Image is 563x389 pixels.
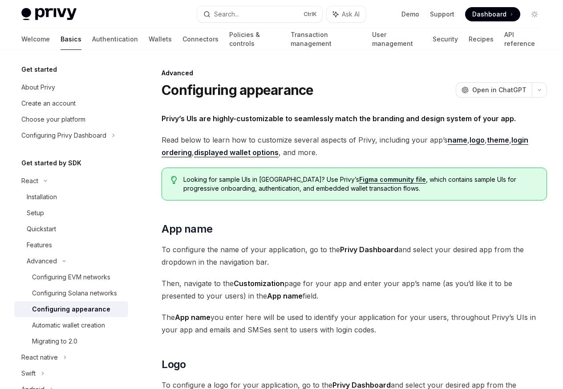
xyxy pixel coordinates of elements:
span: Ctrl K [304,11,317,18]
strong: Privy Dashboard [340,245,398,254]
a: Connectors [182,29,219,50]
a: Support [430,10,454,19]
a: Welcome [21,29,50,50]
a: Transaction management [291,29,361,50]
a: Automatic wallet creation [14,317,128,333]
a: Recipes [469,29,494,50]
div: Configuring Solana networks [32,288,117,299]
div: Migrating to 2.0 [32,336,77,347]
a: Installation [14,189,128,205]
strong: App name [267,291,303,300]
a: Demo [401,10,419,19]
a: Choose your platform [14,111,128,127]
a: Authentication [92,29,138,50]
button: Open in ChatGPT [456,82,532,98]
div: Installation [27,192,57,202]
a: logo [470,135,485,145]
div: Automatic wallet creation [32,320,105,331]
strong: App name [175,313,211,322]
a: Setup [14,205,128,221]
span: Read below to learn how to customize several aspects of Privy, including your app’s , , , , , and... [162,134,547,159]
a: Figma community file [359,176,426,184]
a: Wallets [149,29,172,50]
div: About Privy [21,82,55,93]
div: React [21,176,38,186]
a: Configuring Solana networks [14,285,128,301]
a: Migrating to 2.0 [14,333,128,349]
a: name [448,135,467,145]
a: Security [433,29,458,50]
span: Open in ChatGPT [472,86,527,94]
span: Dashboard [472,10,506,19]
div: Search... [214,9,239,20]
svg: Tip [171,176,177,184]
div: Configuring Privy Dashboard [21,130,106,141]
span: App name [162,222,212,236]
div: Configuring appearance [32,304,110,315]
span: Looking for sample UIs in [GEOGRAPHIC_DATA]? Use Privy’s , which contains sample UIs for progress... [183,175,538,193]
button: Ask AI [327,6,366,22]
button: Toggle dark mode [527,7,542,21]
a: theme [487,135,509,145]
div: Quickstart [27,224,56,234]
a: Basics [61,29,81,50]
div: Swift [21,368,36,379]
div: Advanced [27,256,57,266]
a: Quickstart [14,221,128,237]
h5: Get started [21,64,57,75]
span: Then, navigate to the page for your app and enter your app’s name (as you’d like it to be present... [162,277,547,302]
h1: Configuring appearance [162,82,314,98]
div: React native [21,352,58,363]
a: Configuring EVM networks [14,269,128,285]
a: Features [14,237,128,253]
div: Create an account [21,98,76,109]
a: User management [372,29,422,50]
a: Dashboard [465,7,520,21]
span: To configure the name of your application, go to the and select your desired app from the dropdow... [162,243,547,268]
div: Advanced [162,69,547,78]
button: Search...CtrlK [197,6,322,22]
a: Configuring appearance [14,301,128,317]
div: Choose your platform [21,114,85,125]
div: Configuring EVM networks [32,272,110,283]
span: Logo [162,357,186,372]
a: displayed wallet options [194,148,279,157]
span: The you enter here will be used to identify your application for your users, throughout Privy’s U... [162,311,547,336]
a: Policies & controls [229,29,280,50]
img: light logo [21,8,77,20]
div: Setup [27,208,44,218]
a: Create an account [14,95,128,111]
a: API reference [504,29,542,50]
div: Features [27,240,52,250]
a: About Privy [14,79,128,95]
strong: Privy’s UIs are highly-customizable to seamlessly match the branding and design system of your app. [162,114,516,123]
h5: Get started by SDK [21,158,81,168]
strong: Customization [234,279,284,288]
span: Ask AI [342,10,360,19]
